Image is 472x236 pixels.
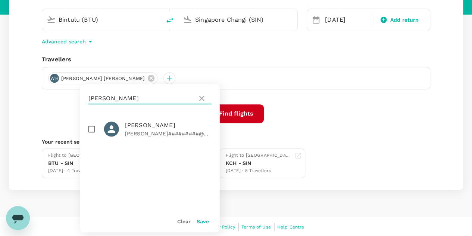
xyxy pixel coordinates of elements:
div: Flight to [GEOGRAPHIC_DATA] [226,152,291,159]
p: Your recent search [42,138,430,145]
div: [DATE] · 4 Travellers [48,167,114,175]
div: BTU - SIN [48,159,114,167]
div: [DATE] · 5 Travellers [226,167,291,175]
span: [PERSON_NAME] [125,121,212,130]
div: Flight to [GEOGRAPHIC_DATA] [48,152,114,159]
p: [PERSON_NAME]#########@mis########### [125,130,212,137]
button: Open [156,19,157,20]
div: WH [50,74,59,83]
button: Open [292,19,294,20]
span: Help Centre [277,224,304,230]
input: Depart from [59,14,145,25]
span: [PERSON_NAME] [PERSON_NAME] [57,75,149,82]
a: Help Centre [277,223,304,231]
button: delete [161,11,179,29]
iframe: Button to launch messaging window [6,206,30,230]
div: WH[PERSON_NAME] [PERSON_NAME] [48,72,157,84]
span: Privacy Policy [205,224,235,230]
span: Add return [390,16,419,24]
div: KCH - SIN [226,159,291,167]
button: Find flights [209,104,264,123]
p: Advanced search [42,38,86,45]
button: Save [197,218,209,224]
div: Travellers [42,55,430,64]
button: Advanced search [42,37,95,46]
a: Terms of Use [241,223,271,231]
input: Search for traveller [88,92,194,104]
span: Terms of Use [241,224,271,230]
input: Going to [195,14,282,25]
button: Clear [177,218,191,224]
div: [DATE] [322,12,371,27]
a: Privacy Policy [205,223,235,231]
